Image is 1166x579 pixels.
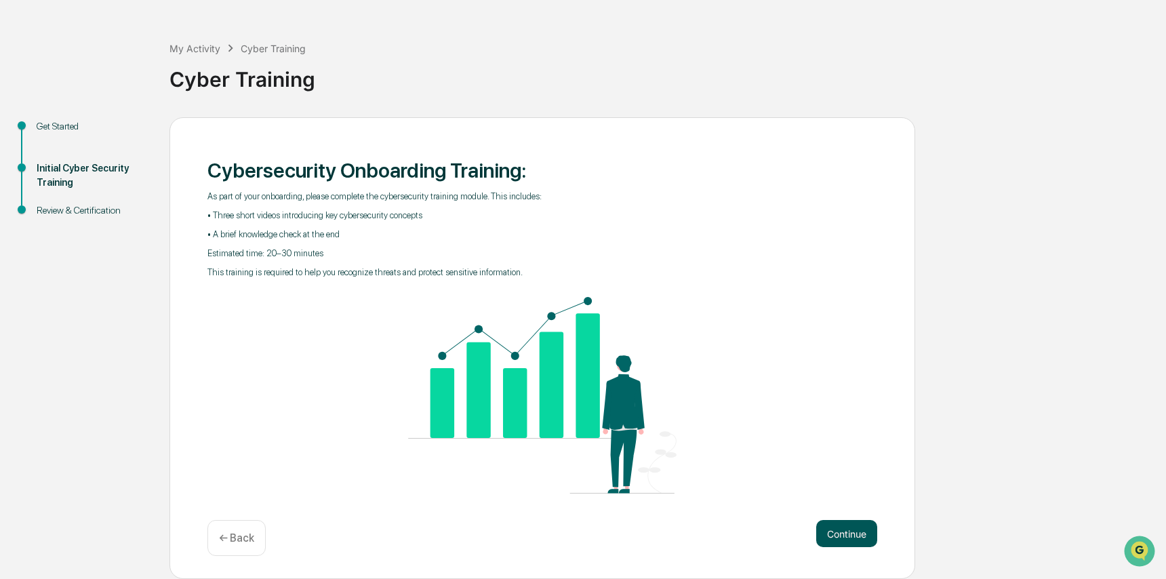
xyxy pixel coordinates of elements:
span: Preclearance [27,171,87,184]
div: 🔎 [14,198,24,209]
a: 🗄️Attestations [93,165,174,190]
p: Estimated time: 20–30 minutes [207,248,877,258]
span: Pylon [135,230,164,240]
a: 🔎Data Lookup [8,191,91,216]
button: Start new chat [230,108,247,124]
div: Initial Cyber Security Training [37,161,148,190]
img: Cybersecurity Onboarding Training [408,297,676,494]
p: ← Back [219,532,254,544]
button: Continue [816,520,877,547]
iframe: Open customer support [1123,534,1159,571]
span: Attestations [112,171,168,184]
div: Cyber Training [169,56,1159,92]
div: Cybersecurity Onboarding Training : [207,158,877,182]
p: • A brief knowledge check at the end [207,229,877,239]
img: 1746055101610-c473b297-6a78-478c-a979-82029cc54cd1 [14,104,38,128]
p: As part of your onboarding, please complete the cybersecurity training module. This includes: [207,191,877,201]
div: 🖐️ [14,172,24,183]
div: My Activity [169,43,220,54]
p: • Three short videos introducing key cybersecurity concepts [207,210,877,220]
a: Powered byPylon [96,229,164,240]
p: How can we help? [14,28,247,50]
a: 🖐️Preclearance [8,165,93,190]
span: Data Lookup [27,197,85,210]
div: Start new chat [46,104,222,117]
p: This training is required to help you recognize threats and protect sensitive information. [207,267,877,277]
div: 🗄️ [98,172,109,183]
div: Cyber Training [241,43,306,54]
div: We're available if you need us! [46,117,172,128]
div: Review & Certification [37,203,148,218]
div: Get Started [37,119,148,134]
